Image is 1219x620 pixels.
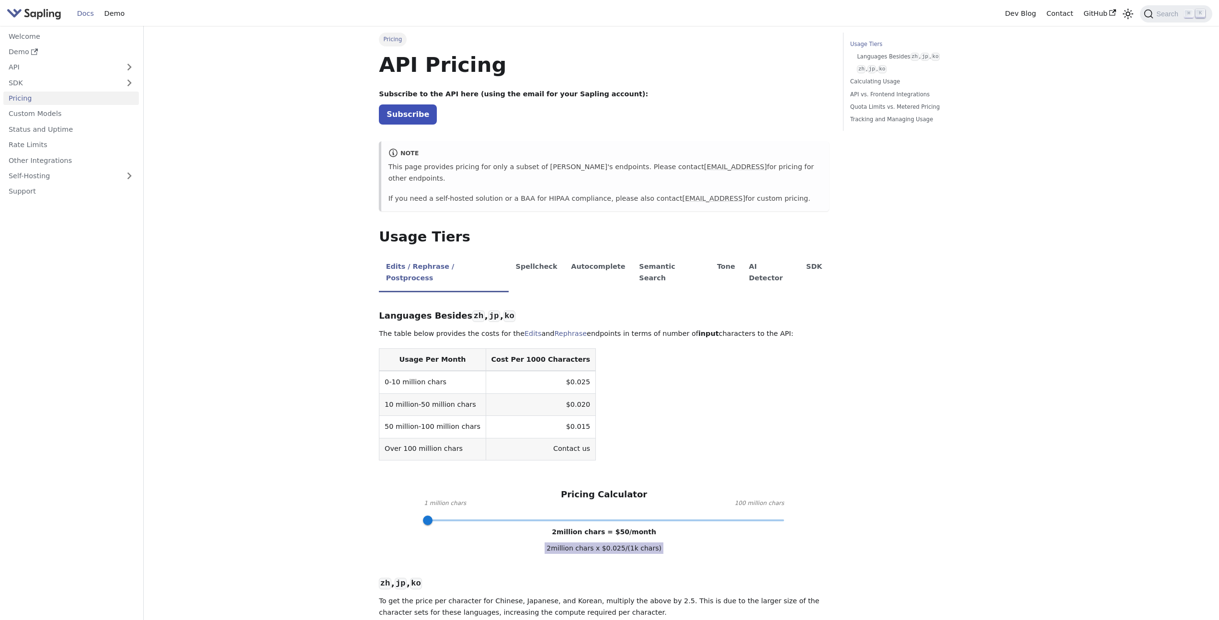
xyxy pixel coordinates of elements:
a: Pricing [3,92,139,105]
code: ko [931,53,940,61]
a: GitHub [1078,6,1121,21]
td: 10 million-50 million chars [379,393,486,415]
td: 50 million-100 million chars [379,416,486,438]
td: Over 100 million chars [379,438,486,460]
th: Usage Per Month [379,349,486,371]
a: Languages Besideszh,jp,ko [857,52,977,61]
code: jp [395,578,407,589]
code: jp [867,65,876,73]
a: Custom Models [3,107,139,121]
li: Edits / Rephrase / Postprocess [379,254,509,292]
kbd: K [1196,9,1205,18]
td: $0.015 [486,416,595,438]
p: This page provides pricing for only a subset of [PERSON_NAME]'s endpoints. Please contact for pri... [388,161,822,184]
a: API vs. Frontend Integrations [850,90,980,99]
code: jp [488,310,500,322]
th: Cost Per 1000 Characters [486,349,595,371]
a: Status and Uptime [3,122,139,136]
h2: Usage Tiers [379,229,829,246]
a: Tracking and Managing Usage [850,115,980,124]
code: zh [857,65,866,73]
a: Subscribe [379,104,437,124]
strong: Subscribe to the API here (using the email for your Sapling account): [379,90,648,98]
a: SDK [3,76,120,90]
a: Rate Limits [3,138,139,152]
button: Expand sidebar category 'API' [120,60,139,74]
li: Tone [710,254,742,292]
img: Sapling.ai [7,7,61,21]
h3: Languages Besides , , [379,310,829,321]
a: [EMAIL_ADDRESS] [704,163,767,171]
a: zh,jp,ko [857,65,977,74]
li: Spellcheck [509,254,564,292]
span: 1 million chars [424,499,466,508]
code: ko [503,310,515,322]
code: ko [410,578,422,589]
button: Search (Command+K) [1140,5,1212,23]
div: note [388,148,822,160]
a: Quota Limits vs. Metered Pricing [850,103,980,112]
a: API [3,60,120,74]
code: zh [911,53,919,61]
code: ko [878,65,887,73]
button: Expand sidebar category 'SDK' [120,76,139,90]
a: Support [3,184,139,198]
li: AI Detector [742,254,799,292]
span: 100 million chars [735,499,784,508]
code: jp [921,53,929,61]
td: Contact us [486,438,595,460]
a: [EMAIL_ADDRESS] [683,195,745,202]
p: To get the price per character for Chinese, Japanese, and Korean, multiply the above by 2.5. This... [379,596,829,619]
code: zh [472,310,484,322]
a: Docs [72,6,99,21]
a: Usage Tiers [850,40,980,49]
nav: Breadcrumbs [379,33,829,46]
code: zh [379,578,391,589]
li: Autocomplete [564,254,632,292]
a: Dev Blog [1000,6,1041,21]
a: Calculating Usage [850,77,980,86]
a: Contact [1041,6,1079,21]
a: Other Integrations [3,153,139,167]
td: 0-10 million chars [379,371,486,393]
a: Self-Hosting [3,169,139,183]
a: Welcome [3,29,139,43]
strong: input [698,330,719,337]
kbd: ⌘ [1184,10,1194,18]
td: $0.020 [486,393,595,415]
button: Switch between dark and light mode (currently light mode) [1121,7,1135,21]
a: Demo [99,6,130,21]
span: 2 million chars x $ 0.025 /(1k chars) [545,542,663,554]
p: If you need a self-hosted solution or a BAA for HIPAA compliance, please also contact for custom ... [388,193,822,205]
h3: Pricing Calculator [561,489,647,500]
li: SDK [799,254,829,292]
td: $0.025 [486,371,595,393]
a: Rephrase [554,330,587,337]
a: Demo [3,45,139,59]
li: Semantic Search [632,254,710,292]
span: Search [1153,10,1184,18]
span: 2 million chars = $ 50 /month [552,528,656,536]
h3: , , [379,578,829,589]
h1: API Pricing [379,52,829,78]
a: Edits [524,330,541,337]
span: Pricing [379,33,406,46]
p: The table below provides the costs for the and endpoints in terms of number of characters to the ... [379,328,829,340]
a: Sapling.ai [7,7,65,21]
